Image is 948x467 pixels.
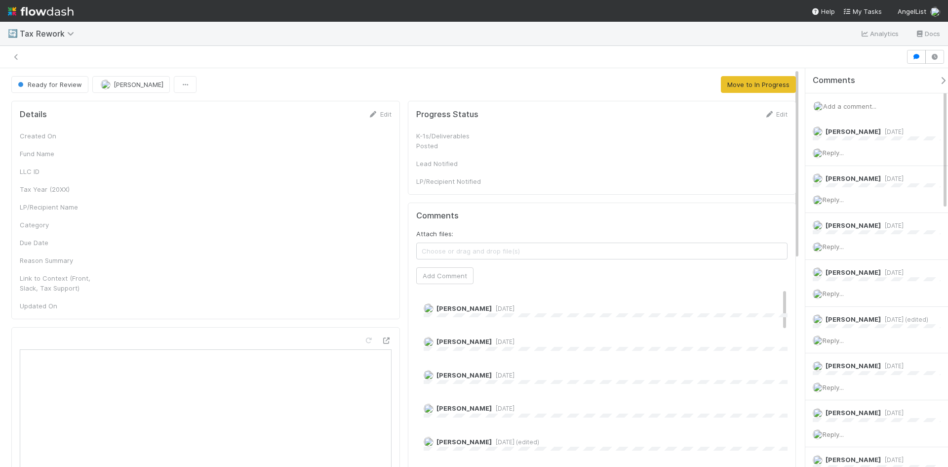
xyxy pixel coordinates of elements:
div: LLC ID [20,167,94,176]
img: avatar_d45d11ee-0024-4901-936f-9df0a9cc3b4e.png [424,370,434,380]
div: Help [811,6,835,16]
img: avatar_d45d11ee-0024-4901-936f-9df0a9cc3b4e.png [424,337,434,347]
img: avatar_1c2f0edd-858e-4812-ac14-2a8986687c67.png [813,101,823,111]
div: Tax Year (20XX) [20,184,94,194]
span: [PERSON_NAME] [114,81,163,88]
span: [PERSON_NAME] [436,438,492,446]
button: Add Comment [416,267,474,284]
span: [DATE] [881,175,904,182]
span: [DATE] [881,269,904,276]
span: Reply... [823,196,844,204]
span: [PERSON_NAME] [436,338,492,345]
span: [PERSON_NAME] [826,221,881,229]
label: Attach files: [416,229,453,239]
span: [PERSON_NAME] [826,315,881,323]
div: LP/Recipient Notified [416,176,490,186]
img: avatar_1c2f0edd-858e-4812-ac14-2a8986687c67.png [930,7,940,17]
div: Due Date [20,238,94,248]
img: avatar_d45d11ee-0024-4901-936f-9df0a9cc3b4e.png [424,404,434,414]
span: [PERSON_NAME] [826,456,881,464]
img: avatar_d45d11ee-0024-4901-936f-9df0a9cc3b4e.png [813,408,823,418]
div: Updated On [20,301,94,311]
img: avatar_d45d11ee-0024-4901-936f-9df0a9cc3b4e.png [101,80,111,89]
span: Reply... [823,337,844,344]
span: Reply... [823,383,844,391]
img: avatar_d45d11ee-0024-4901-936f-9df0a9cc3b4e.png [813,173,823,183]
span: [PERSON_NAME] [436,371,492,379]
h5: Details [20,110,47,120]
img: avatar_d45d11ee-0024-4901-936f-9df0a9cc3b4e.png [813,220,823,230]
img: avatar_04ed6c9e-3b93-401c-8c3a-8fad1b1fc72c.png [813,455,823,465]
span: Reply... [823,290,844,297]
img: avatar_1c2f0edd-858e-4812-ac14-2a8986687c67.png [813,195,823,205]
span: [DATE] (edited) [492,438,539,446]
img: avatar_04ed6c9e-3b93-401c-8c3a-8fad1b1fc72c.png [424,303,434,313]
img: avatar_d45d11ee-0024-4901-936f-9df0a9cc3b4e.png [813,361,823,371]
span: [PERSON_NAME] [436,304,492,312]
span: [DATE] [492,372,514,379]
img: avatar_1c2f0edd-858e-4812-ac14-2a8986687c67.png [813,382,823,392]
span: [PERSON_NAME] [436,404,492,412]
button: Ready for Review [11,76,88,93]
a: Docs [915,28,940,40]
span: Reply... [823,430,844,438]
span: 🔄 [8,29,18,38]
img: avatar_1c2f0edd-858e-4812-ac14-2a8986687c67.png [813,336,823,345]
span: [PERSON_NAME] [826,362,881,370]
div: Category [20,220,94,230]
img: logo-inverted-e16ddd16eac7371096b0.svg [8,3,74,20]
span: Add a comment... [823,102,876,110]
div: LP/Recipient Name [20,202,94,212]
img: avatar_1c2f0edd-858e-4812-ac14-2a8986687c67.png [813,148,823,158]
div: Reason Summary [20,255,94,265]
span: [DATE] [881,222,904,229]
div: K-1s/Deliverables Posted [416,131,490,151]
img: avatar_d45d11ee-0024-4901-936f-9df0a9cc3b4e.png [424,437,434,447]
span: [DATE] [492,305,514,312]
div: Lead Notified [416,159,490,169]
span: [PERSON_NAME] [826,268,881,276]
span: AngelList [898,7,926,15]
span: Reply... [823,243,844,251]
div: Link to Context (Front, Slack, Tax Support) [20,273,94,293]
span: Choose or drag and drop file(s) [417,243,788,259]
img: avatar_d45d11ee-0024-4901-936f-9df0a9cc3b4e.png [813,267,823,277]
span: [DATE] [881,456,904,464]
span: [PERSON_NAME] [826,127,881,135]
span: [DATE] [492,338,514,345]
a: Edit [764,110,788,118]
span: Ready for Review [16,81,82,88]
span: My Tasks [843,7,882,15]
div: Created On [20,131,94,141]
div: Fund Name [20,149,94,159]
a: Analytics [860,28,899,40]
img: avatar_04ed6c9e-3b93-401c-8c3a-8fad1b1fc72c.png [813,127,823,136]
a: Edit [368,110,392,118]
span: Comments [813,76,855,85]
button: [PERSON_NAME] [92,76,170,93]
img: avatar_1c2f0edd-858e-4812-ac14-2a8986687c67.png [813,289,823,299]
img: avatar_1c2f0edd-858e-4812-ac14-2a8986687c67.png [813,242,823,252]
span: Reply... [823,149,844,157]
h5: Comments [416,211,788,221]
span: [PERSON_NAME] [826,409,881,417]
span: [DATE] [881,409,904,417]
button: Move to In Progress [721,76,796,93]
a: My Tasks [843,6,882,16]
span: [DATE] [881,128,904,135]
span: [DATE] [881,362,904,370]
span: [PERSON_NAME] [826,174,881,182]
span: Tax Rework [20,29,79,39]
span: [DATE] [492,405,514,412]
img: avatar_1c2f0edd-858e-4812-ac14-2a8986687c67.png [813,429,823,439]
span: [DATE] (edited) [881,316,928,323]
img: avatar_d45d11ee-0024-4901-936f-9df0a9cc3b4e.png [813,314,823,324]
h5: Progress Status [416,110,478,120]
